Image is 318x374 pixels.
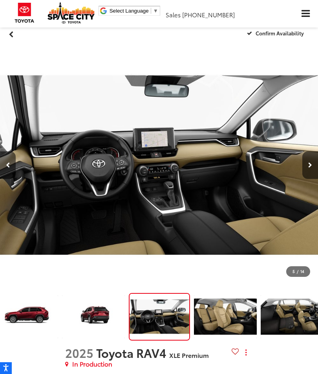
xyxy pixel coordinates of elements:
span: [PHONE_NUMBER] [182,10,235,19]
span: Sales [166,10,181,19]
img: 2025 Toyota RAV4 XLE Premium [194,293,258,341]
img: Space City Toyota [48,2,95,24]
span: Confirm Availability [256,29,304,37]
img: 2025 Toyota RAV4 XLE Premium [62,293,126,341]
span: In Production [72,359,112,368]
span: Toyota RAV4 [96,344,169,361]
span: / [296,269,299,274]
a: Expand Photo 3 [62,293,125,341]
a: Expand Photo 4 [129,293,190,341]
a: Select Language​ [110,8,158,14]
span: XLE Premium [169,350,209,359]
span: 14 [300,268,304,274]
img: 2025 Toyota RAV4 XLE Premium [129,294,190,339]
button: Confirm Availability [243,26,311,40]
span: 2025 [65,344,93,361]
span: ▼ [153,8,158,14]
span: 5 [292,268,295,274]
span: dropdown dots [245,349,247,356]
a: Expand Photo 5 [194,293,257,341]
button: Next image [302,151,318,179]
span: Select Language [110,8,149,14]
button: Actions [239,346,253,359]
